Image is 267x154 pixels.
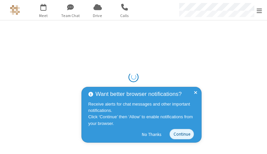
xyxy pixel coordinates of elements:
button: No Thanks [139,129,165,140]
span: Meet [31,13,56,19]
button: Continue [170,129,194,139]
span: Want better browser notifications? [95,90,182,99]
span: Calls [112,13,137,19]
span: Drive [85,13,110,19]
div: Receive alerts for chat messages and other important notifications. Click ‘Continue’ then ‘Allow’... [88,101,197,127]
img: Astra [10,5,20,15]
span: Team Chat [58,13,83,19]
